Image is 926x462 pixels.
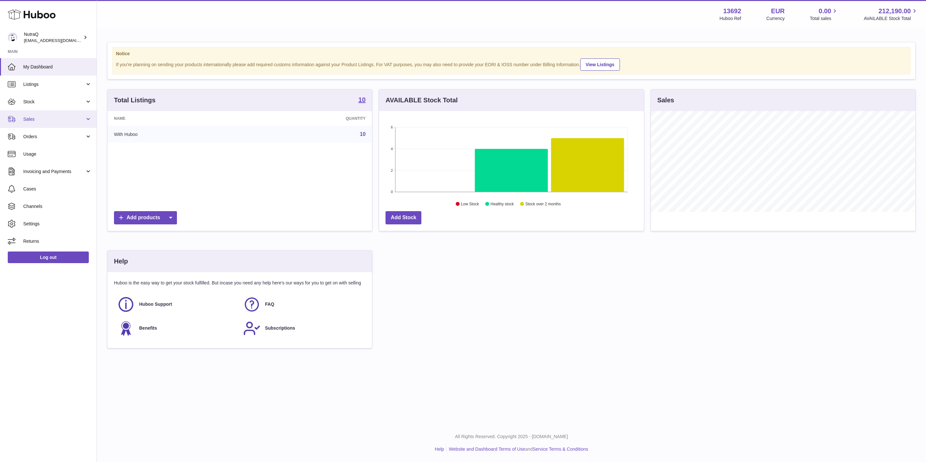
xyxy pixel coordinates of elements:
[23,238,92,244] span: Returns
[117,320,237,337] a: Benefits
[139,301,172,307] span: Huboo Support
[265,325,295,331] span: Subscriptions
[435,447,444,452] a: Help
[360,131,366,137] a: 10
[526,202,561,206] text: Stock over 2 months
[657,96,674,105] h3: Sales
[819,7,831,15] span: 0.00
[723,7,741,15] strong: 13692
[580,58,620,71] a: View Listings
[114,257,128,266] h3: Help
[114,96,156,105] h3: Total Listings
[247,111,372,126] th: Quantity
[8,252,89,263] a: Log out
[108,111,247,126] th: Name
[243,296,363,313] a: FAQ
[391,147,393,151] text: 4
[108,126,247,143] td: With Huboo
[139,325,157,331] span: Benefits
[116,51,907,57] strong: Notice
[23,99,85,105] span: Stock
[386,211,421,224] a: Add Stock
[449,447,525,452] a: Website and Dashboard Terms of Use
[23,81,85,87] span: Listings
[102,434,921,440] p: All Rights Reserved. Copyright 2025 - [DOMAIN_NAME]
[491,202,514,206] text: Healthy stock
[358,97,365,104] a: 10
[24,38,95,43] span: [EMAIL_ADDRESS][DOMAIN_NAME]
[879,7,911,15] span: 212,190.00
[864,7,918,22] a: 212,190.00 AVAILABLE Stock Total
[8,33,17,42] img: log@nutraq.com
[386,96,458,105] h3: AVAILABLE Stock Total
[23,186,92,192] span: Cases
[391,125,393,129] text: 6
[391,190,393,194] text: 0
[23,64,92,70] span: My Dashboard
[23,203,92,210] span: Channels
[23,134,85,140] span: Orders
[24,31,82,44] div: NutraQ
[114,280,365,286] p: Huboo is the easy way to get your stock fulfilled. But incase you need any help here's our ways f...
[116,57,907,71] div: If you're planning on sending your products internationally please add required customs informati...
[23,151,92,157] span: Usage
[864,15,918,22] span: AVAILABLE Stock Total
[771,7,785,15] strong: EUR
[23,221,92,227] span: Settings
[23,169,85,175] span: Invoicing and Payments
[720,15,741,22] div: Huboo Ref
[243,320,363,337] a: Subscriptions
[23,116,85,122] span: Sales
[358,97,365,103] strong: 10
[767,15,785,22] div: Currency
[114,211,177,224] a: Add products
[533,447,588,452] a: Service Terms & Conditions
[810,15,839,22] span: Total sales
[810,7,839,22] a: 0.00 Total sales
[265,301,274,307] span: FAQ
[447,446,588,452] li: and
[117,296,237,313] a: Huboo Support
[461,202,479,206] text: Low Stock
[391,169,393,172] text: 2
